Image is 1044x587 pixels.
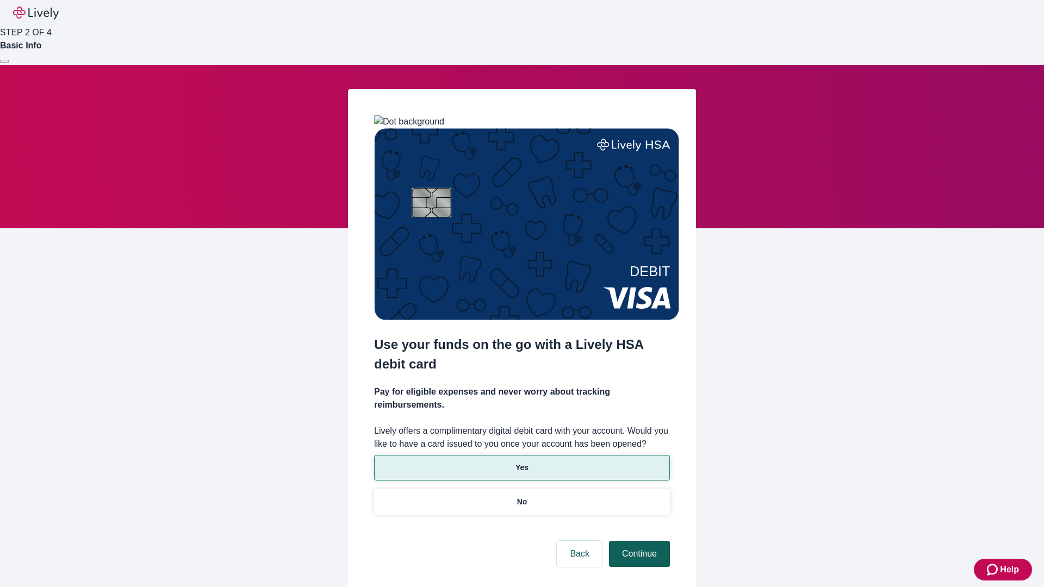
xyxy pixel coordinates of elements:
[374,335,670,374] h2: Use your funds on the go with a Lively HSA debit card
[1000,563,1019,576] span: Help
[374,385,670,411] h4: Pay for eligible expenses and never worry about tracking reimbursements.
[374,455,670,480] button: Yes
[374,489,670,515] button: No
[987,563,1000,576] svg: Zendesk support icon
[515,462,529,473] p: Yes
[974,559,1032,580] button: Zendesk support iconHelp
[13,7,59,20] img: Lively
[609,541,670,567] button: Continue
[374,128,679,320] img: Debit card
[517,496,527,508] p: No
[374,424,670,451] label: Lively offers a complimentary digital debit card with your account. Would you like to have a card...
[557,541,602,567] button: Back
[374,115,444,128] img: Dot background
